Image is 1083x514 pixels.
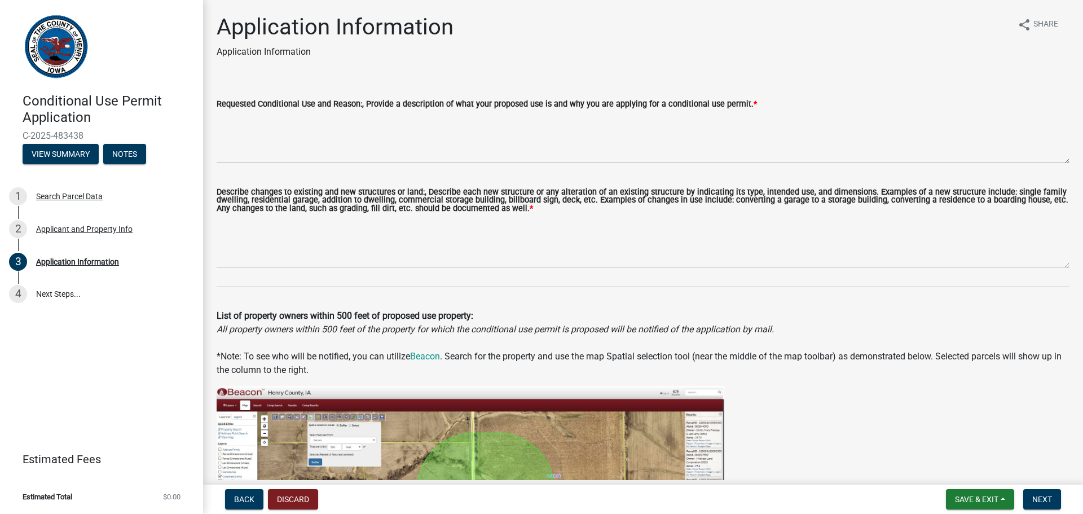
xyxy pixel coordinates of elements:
wm-modal-confirm: Notes [103,150,146,159]
span: $0.00 [163,493,180,500]
div: Search Parcel Data [36,192,103,200]
span: Save & Exit [955,495,998,504]
button: Notes [103,144,146,164]
div: Applicant and Property Info [36,225,133,233]
button: Back [225,489,263,509]
img: Henry County, Iowa [23,12,90,81]
span: C-2025-483438 [23,130,180,141]
label: Describe changes to existing and new structures or land:, Describe each new structure or any alte... [217,188,1069,213]
div: 2 [9,220,27,238]
b: List of property owners within 500 feet of proposed use property: [217,310,473,321]
span: Share [1033,18,1058,32]
a: Beacon [410,351,440,362]
p: Application Information [217,45,454,59]
h4: Conditional Use Permit Application [23,93,194,126]
button: Discard [268,489,318,509]
div: 4 [9,285,27,303]
p: *Note: To see who will be notified, you can utilize . Search for the property and use the map Spa... [217,350,1069,377]
div: 3 [9,253,27,271]
button: Next [1023,489,1061,509]
button: View Summary [23,144,99,164]
wm-modal-confirm: Summary [23,150,99,159]
label: Requested Conditional Use and Reason:, Provide a description of what your proposed use is and why... [217,100,757,108]
a: Estimated Fees [9,448,185,471]
span: Next [1032,495,1052,504]
span: Back [234,495,254,504]
div: 1 [9,187,27,205]
div: Application Information [36,258,119,266]
h1: Application Information [217,14,454,41]
i: share [1018,18,1031,32]
i: All property owners within 500 feet of the property for which the conditional use permit is propo... [217,324,774,335]
button: Save & Exit [946,489,1014,509]
span: Estimated Total [23,493,72,500]
button: shareShare [1009,14,1067,36]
